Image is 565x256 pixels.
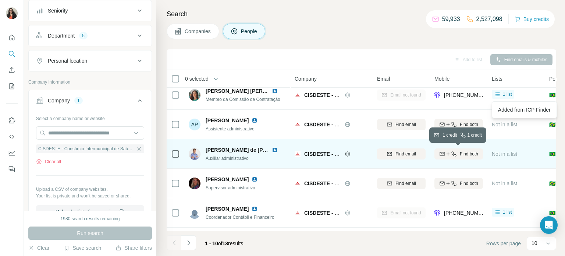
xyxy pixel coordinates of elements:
span: Email [377,75,390,83]
span: [PERSON_NAME] [206,117,249,124]
span: CISDESTE - Consórcio Intermunicipal de Saúde do Sudeste de [GEOGRAPHIC_DATA] [304,122,514,127]
div: Seniority [48,7,68,14]
button: Use Surfe API [6,130,18,143]
span: [PERSON_NAME] [206,176,249,183]
span: 🇧🇷 [549,209,555,217]
div: Department [48,32,75,39]
div: Personal location [48,57,87,64]
span: Added from ICP Finder [498,107,551,113]
img: LinkedIn logo [272,88,278,94]
button: Use Surfe on LinkedIn [6,114,18,127]
span: 🇧🇷 [549,121,555,128]
img: Avatar [6,7,18,19]
span: CISDESTE - Consórcio Intermunicipal de Saúde do Sudeste de [GEOGRAPHIC_DATA] [304,180,514,186]
img: Avatar [189,207,200,219]
span: CISDESTE - Consórcio Intermunicipal de Saúde do Sudeste de [GEOGRAPHIC_DATA] [38,145,135,152]
div: 1 [74,97,83,104]
span: CISDESTE - Consórcio Intermunicipal de Saúde do Sudeste de [GEOGRAPHIC_DATA] [304,151,514,157]
span: Rows per page [486,240,521,247]
button: Find email [377,148,426,159]
div: Open Intercom Messenger [540,216,558,234]
img: Avatar [189,148,200,160]
img: LinkedIn logo [272,147,278,153]
img: Avatar [189,89,200,101]
span: Membro da Comissão de Contratação [206,97,280,102]
span: 🇧🇷 [549,91,555,99]
button: Find both [434,178,483,189]
img: LinkedIn logo [252,176,257,182]
span: Assistente administrativo [206,126,255,131]
span: CISDESTE - Consórcio Intermunicipal de Saúde do Sudeste de [GEOGRAPHIC_DATA] [304,210,514,216]
p: Upload a CSV of company websites. [36,186,144,193]
img: Logo of CISDESTE - Consórcio Intermunicipal de Saúde do Sudeste de Minas [295,92,301,98]
div: Select a company name or website [36,112,144,122]
span: Mobile [434,75,449,83]
span: [PERSON_NAME] [206,205,249,213]
div: Company [48,97,70,104]
button: Search [6,47,18,60]
span: results [205,241,243,246]
span: 🇧🇷 [549,150,555,158]
h4: Search [167,9,556,19]
span: Coordenador Contábil e Financeiro [206,215,274,220]
span: Find both [460,151,478,157]
img: Logo of CISDESTE - Consórcio Intermunicipal de Saúde do Sudeste de Minas [295,151,301,157]
p: Company information [28,79,152,85]
div: 1980 search results remaining [61,215,120,222]
button: Clear [28,244,49,252]
span: 1 list [503,91,512,98]
span: Companies [185,28,212,35]
span: Find both [460,121,478,128]
button: Dashboard [6,146,18,159]
button: Buy credits [515,14,549,24]
span: [PERSON_NAME] [PERSON_NAME] [206,88,294,94]
span: Company [295,75,317,83]
span: Supervisor administrativo [206,185,255,190]
button: Feedback [6,162,18,176]
span: Not in a list [492,151,517,157]
button: My lists [6,80,18,93]
span: Find both [460,180,478,187]
p: 10 [532,239,537,247]
p: 2,527,098 [476,15,502,24]
span: Lists [492,75,502,83]
button: Find email [377,178,426,189]
img: LinkedIn logo [252,206,257,212]
span: 🇧🇷 [549,180,555,187]
button: Find both [434,148,483,159]
a: Added from ICP Finder [494,103,555,116]
img: Logo of CISDESTE - Consórcio Intermunicipal de Saúde do Sudeste de Minas [295,122,301,127]
p: Your list is private and won't be saved or shared. [36,193,144,199]
span: CISDESTE - Consórcio Intermunicipal de Saúde do Sudeste de [GEOGRAPHIC_DATA] [304,92,514,98]
button: Share filters [116,244,152,252]
button: Find both [434,119,483,130]
button: Department5 [29,27,152,45]
span: 1 list [503,209,512,215]
span: 13 [223,241,228,246]
button: Company1 [29,92,152,112]
span: of [218,241,223,246]
img: LinkedIn logo [252,118,257,123]
div: 5 [79,32,88,39]
img: provider forager logo [434,209,440,217]
img: Logo of CISDESTE - Consórcio Intermunicipal de Saúde do Sudeste de Minas [295,180,301,186]
p: 59,933 [442,15,460,24]
button: Save search [64,244,101,252]
img: Logo of CISDESTE - Consórcio Intermunicipal de Saúde do Sudeste de Minas [295,210,301,216]
span: [PERSON_NAME] de [PERSON_NAME] [206,147,301,153]
button: Quick start [6,31,18,44]
span: [PHONE_NUMBER] [444,210,490,216]
button: Personal location [29,52,152,70]
span: 1 - 10 [205,241,218,246]
button: Seniority [29,2,152,20]
div: AP [189,119,200,130]
span: People [241,28,258,35]
span: Find email [395,151,416,157]
img: provider forager logo [434,91,440,99]
span: Auxiliar administrativo [206,156,249,161]
span: Not in a list [492,180,517,186]
span: Find email [395,180,416,187]
span: Not in a list [492,122,517,127]
button: Upload a list of companies [36,205,144,218]
button: Clear all [36,158,61,165]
